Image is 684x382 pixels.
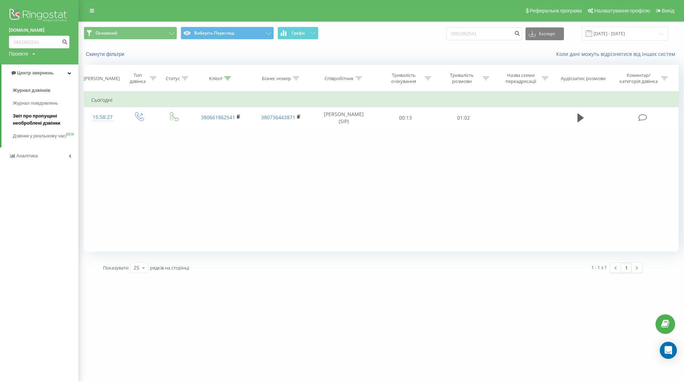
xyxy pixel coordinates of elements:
[9,27,69,34] a: [DOMAIN_NAME]
[660,342,677,359] div: Open Intercom Messenger
[1,64,78,82] a: Центр звернень
[86,51,124,57] font: Скинути фільтри
[16,153,38,158] font: Аналітика
[166,75,180,82] font: Статус
[620,72,658,84] font: Коментар/категорія дзвінка
[9,7,69,25] img: Ringostat logo
[194,30,234,36] font: Виберіть Перегляд
[9,27,45,33] font: [DOMAIN_NAME]
[9,36,69,48] input: Пошук за номером
[201,114,235,121] a: 380661862541
[591,264,607,271] font: 1 - 1 з 1
[556,51,679,57] a: Коли дані можуть відрізнятися від інших систем
[13,130,78,142] a: Дзвінки у реальному часіNEW
[13,100,58,106] font: Журнал повідомлень
[446,27,522,40] input: Пошук за номером
[261,114,295,121] a: 380736443871
[399,114,412,121] font: 00:13
[556,51,675,57] font: Коли дані можуть відрізнятися від інших систем
[457,114,470,121] font: 01:02
[594,8,650,14] font: Налаштування профілю
[530,8,582,14] font: Реферальна програма
[84,27,177,40] button: Основний
[91,96,113,103] font: Сьогодні
[134,264,139,271] font: 25
[13,97,78,110] a: Журнал повідомлень
[450,72,474,84] font: Тривалість розмови
[506,72,536,84] font: Назва схеми переадресації
[539,31,555,37] font: Експорт
[93,114,113,120] font: 15:58:27
[84,75,120,82] font: [PERSON_NAME]
[325,75,354,82] font: Співробітник
[13,110,78,130] a: Звіт про пропущені необроблені дзвінки
[391,72,416,84] font: Тривалість очікування
[561,75,606,82] font: Аудіозапис розмови
[13,113,60,126] font: Звіт про пропущені необроблені дзвінки
[625,265,628,271] font: 1
[17,70,53,75] font: Центр звернень
[291,30,305,36] font: Графік
[181,27,274,40] button: Виберіть Перегляд
[209,75,223,82] font: Клієнт
[84,51,128,57] button: Скинути фільтри
[525,27,564,40] button: Експорт
[9,51,28,57] font: Проекти
[262,75,291,82] font: Бізнес номер
[95,30,117,36] font: Основний
[150,265,189,271] font: рядків на сторінці
[130,72,146,84] font: Тип дзвінка
[324,111,364,125] font: [PERSON_NAME] (SIP)
[13,133,66,138] font: Дзвінки у реальному часі
[66,132,74,136] font: NEW
[13,84,78,97] a: Журнал дзвінків
[278,27,318,40] button: Графік
[13,88,51,93] font: Журнал дзвінків
[662,8,674,14] font: Вихід
[103,265,129,271] font: Показувати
